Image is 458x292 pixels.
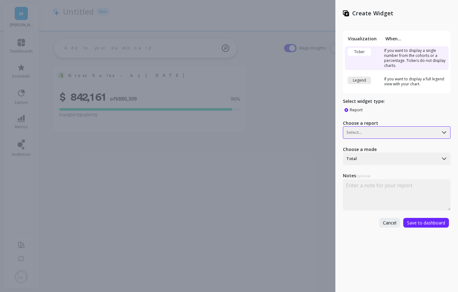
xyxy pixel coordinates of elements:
[379,218,400,228] button: Cancel
[382,75,449,88] td: If you want to display a full legend view with your chart.
[382,36,449,42] th: When...
[348,77,371,84] div: Legend
[345,36,382,42] th: Visualization
[343,98,450,104] p: Select widget type:
[383,220,396,226] span: Cancel
[348,48,371,56] div: Ticker
[403,218,449,228] button: Save to dashboard
[350,107,363,113] span: Report
[343,120,450,126] label: Choose a report
[382,46,449,70] td: If you want to display a single number from the cohorts or a percentage. Tickers do not display c...
[343,173,450,179] label: Notes
[352,9,393,17] p: Create Widget
[343,146,450,153] label: Choose a mode
[356,174,370,178] span: Optional
[407,220,445,226] span: Save to dashboard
